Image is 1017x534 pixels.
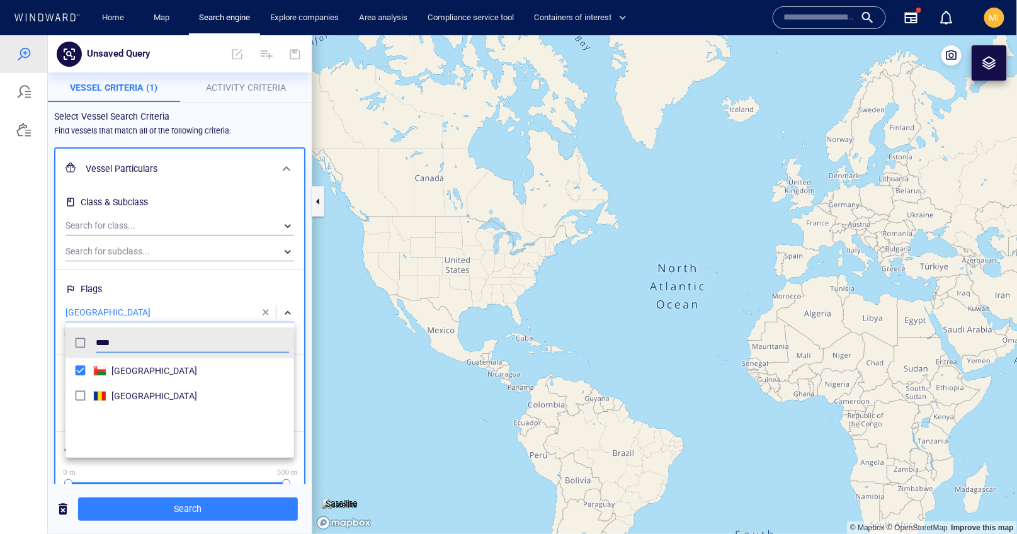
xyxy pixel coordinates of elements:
div: Romania [111,353,289,368]
button: Map [144,7,184,29]
a: Home [98,7,130,29]
button: Containers of interest [529,7,637,29]
a: Compliance service tool [423,7,519,29]
span: MI [989,13,999,23]
span: Containers of interest [534,11,627,25]
div: grid [65,323,294,418]
div: Notification center [939,10,954,25]
a: Search engine [194,7,255,29]
span: [GEOGRAPHIC_DATA] [111,328,289,343]
button: Home [93,7,134,29]
a: Explore companies [265,7,344,29]
iframe: Chat [963,477,1008,525]
span: [GEOGRAPHIC_DATA] [111,353,289,368]
div: Oman [111,328,289,343]
a: Area analysis [354,7,412,29]
button: MI [982,5,1007,30]
a: Map [149,7,179,29]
